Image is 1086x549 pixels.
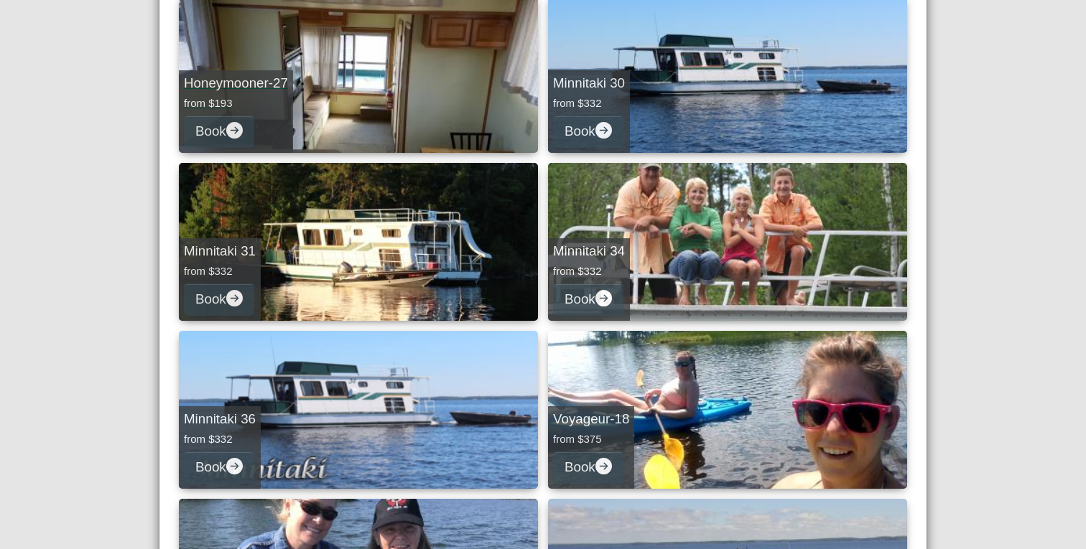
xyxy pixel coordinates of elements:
[184,97,288,110] h6: from $193
[184,283,254,316] button: Bookarrow right circle fill
[595,458,612,474] svg: arrow right circle fill
[553,116,623,148] button: Bookarrow right circle fill
[184,411,256,428] h5: Minnitaki 36
[553,243,625,260] h5: Minnitaki 34
[553,451,623,484] button: Bookarrow right circle fill
[226,290,243,306] svg: arrow right circle fill
[595,122,612,139] svg: arrow right circle fill
[226,458,243,474] svg: arrow right circle fill
[184,433,256,446] h6: from $332
[553,433,629,446] h6: from $375
[184,265,256,278] h6: from $332
[595,290,612,306] svg: arrow right circle fill
[184,75,288,92] h5: Honeymooner-27
[184,116,254,148] button: Bookarrow right circle fill
[226,122,243,139] svg: arrow right circle fill
[553,97,625,110] h6: from $332
[553,283,623,316] button: Bookarrow right circle fill
[553,265,625,278] h6: from $332
[184,451,254,484] button: Bookarrow right circle fill
[553,411,629,428] h5: Voyageur-18
[184,243,256,260] h5: Minnitaki 31
[553,75,625,92] h5: Minnitaki 30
